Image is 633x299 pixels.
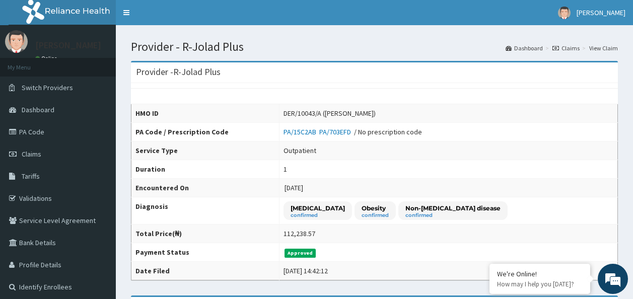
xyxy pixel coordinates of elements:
div: / No prescription code [284,127,422,137]
span: Dashboard [22,105,54,114]
p: Obesity [362,204,389,212]
span: [DATE] [285,183,303,192]
th: HMO ID [131,104,279,123]
div: We're Online! [497,269,583,278]
th: Diagnosis [131,197,279,225]
a: PA/703EFD [319,127,354,136]
div: Outpatient [284,145,316,156]
span: Tariffs [22,172,40,181]
div: [DATE] 14:42:12 [284,266,328,276]
small: confirmed [291,213,345,218]
th: Date Filed [131,262,279,280]
h3: Provider - R-Jolad Plus [136,67,221,77]
div: DER/10043/A ([PERSON_NAME]) [284,108,376,118]
span: [PERSON_NAME] [577,8,625,17]
a: PA/15C2AB [284,127,319,136]
a: Online [35,55,59,62]
th: Service Type [131,141,279,160]
th: PA Code / Prescription Code [131,123,279,141]
img: User Image [5,30,28,53]
th: Duration [131,160,279,179]
span: Switch Providers [22,83,73,92]
p: [PERSON_NAME] [35,41,101,50]
a: Dashboard [506,44,543,52]
a: Claims [552,44,580,52]
th: Encountered On [131,179,279,197]
small: confirmed [362,213,389,218]
div: 112,238.57 [284,229,315,239]
p: Non-[MEDICAL_DATA] disease [405,204,501,212]
th: Payment Status [131,243,279,262]
span: Claims [22,149,41,159]
a: View Claim [589,44,618,52]
small: confirmed [405,213,501,218]
h1: Provider - R-Jolad Plus [131,40,618,53]
th: Total Price(₦) [131,225,279,243]
img: User Image [558,7,571,19]
span: Approved [285,249,316,258]
div: 1 [284,164,287,174]
p: [MEDICAL_DATA] [291,204,345,212]
p: How may I help you today? [497,280,583,288]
